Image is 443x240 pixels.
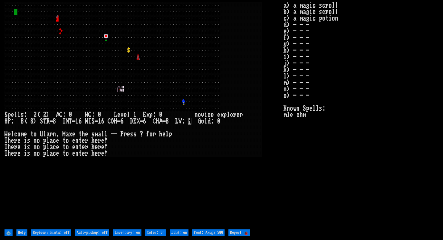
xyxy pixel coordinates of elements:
[227,112,230,118] div: l
[198,112,201,118] div: o
[34,118,37,125] div: )
[137,118,140,125] div: X
[146,131,149,137] div: f
[66,137,69,144] div: o
[43,131,46,137] div: l
[153,112,156,118] div: :
[85,118,88,125] div: W
[24,131,27,137] div: e
[8,150,11,157] div: h
[82,144,85,150] div: e
[130,131,133,137] div: s
[133,112,137,118] div: 1
[88,118,91,125] div: I
[37,150,40,157] div: o
[236,112,240,118] div: e
[85,112,88,118] div: W
[217,118,220,125] div: 0
[120,131,124,137] div: P
[95,118,98,125] div: =
[75,229,109,236] input: Auto-pickup: off
[11,144,14,150] div: e
[11,118,14,125] div: :
[91,144,95,150] div: h
[101,144,104,150] div: e
[133,131,137,137] div: s
[24,112,27,118] div: :
[43,118,46,125] div: T
[113,229,141,236] input: Inventory: on
[101,131,104,137] div: l
[56,150,59,157] div: e
[34,131,37,137] div: o
[14,137,17,144] div: r
[95,137,98,144] div: e
[170,229,188,236] input: Bold: on
[159,131,162,137] div: h
[146,112,149,118] div: x
[82,131,85,137] div: h
[169,131,172,137] div: p
[5,229,13,236] input: ⚙️
[72,131,75,137] div: e
[53,118,56,125] div: 8
[111,118,114,125] div: O
[75,118,79,125] div: 1
[178,118,182,125] div: V
[17,144,21,150] div: e
[127,112,130,118] div: l
[46,144,50,150] div: l
[63,112,66,118] div: :
[149,131,153,137] div: o
[108,118,111,125] div: C
[162,131,166,137] div: e
[133,118,137,125] div: E
[5,118,8,125] div: H
[143,112,146,118] div: E
[192,229,225,236] input: Font: Amiga 500
[14,144,17,150] div: r
[140,131,143,137] div: ?
[130,118,133,125] div: D
[101,150,104,157] div: e
[72,144,75,150] div: e
[56,131,59,137] div: ,
[88,112,91,118] div: C
[124,131,127,137] div: r
[24,118,27,125] div: (
[46,112,50,118] div: )
[104,131,108,137] div: l
[240,112,243,118] div: r
[117,118,120,125] div: =
[8,144,11,150] div: h
[153,131,156,137] div: r
[53,144,56,150] div: c
[95,131,98,137] div: m
[63,137,66,144] div: t
[91,131,95,137] div: s
[27,144,30,150] div: s
[11,112,14,118] div: e
[85,137,88,144] div: r
[46,150,50,157] div: l
[66,150,69,157] div: o
[188,118,191,125] mark: H
[91,118,95,125] div: S
[43,144,46,150] div: p
[14,131,17,137] div: c
[24,137,27,144] div: i
[14,112,17,118] div: l
[46,118,50,125] div: R
[114,112,117,118] div: L
[46,137,50,144] div: l
[79,144,82,150] div: t
[79,131,82,137] div: t
[66,118,69,125] div: N
[69,131,72,137] div: x
[34,112,37,118] div: 2
[50,144,53,150] div: a
[91,112,95,118] div: :
[72,150,75,157] div: e
[40,131,43,137] div: U
[82,150,85,157] div: e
